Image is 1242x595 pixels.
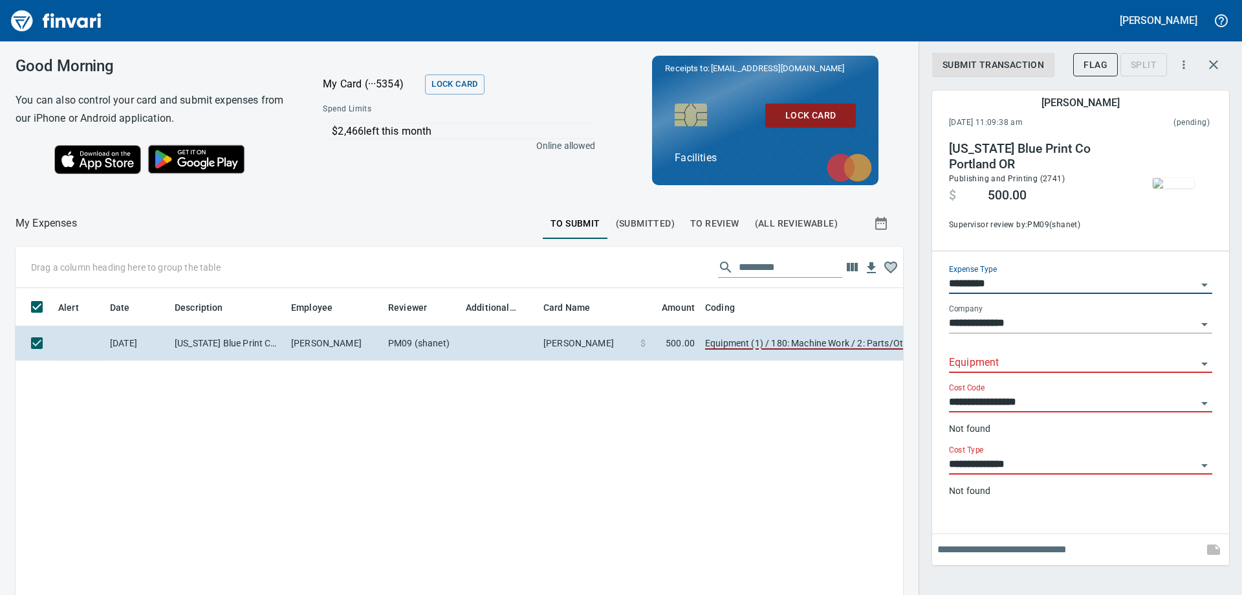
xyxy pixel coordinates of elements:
span: (All Reviewable) [755,216,838,232]
span: (Submitted) [616,216,675,232]
span: 500.00 [988,188,1027,203]
span: Alert [58,300,79,315]
button: Open [1195,276,1214,294]
span: Amount [662,300,695,315]
span: Card Name [543,300,607,315]
span: Amount [645,300,695,315]
button: Show transactions within a particular date range [862,208,903,239]
span: [DATE] 11:09:38 am [949,117,1098,129]
span: To Review [690,216,739,232]
span: Additional Reviewer [466,300,533,315]
span: Description [175,300,240,315]
span: Lock Card [776,107,845,124]
span: Employee [291,300,332,315]
span: To Submit [550,216,600,232]
button: Flag [1073,53,1118,77]
button: Lock Card [425,74,484,95]
p: Online allowed [312,139,595,152]
h6: You can also control your card and submit expenses from our iPhone or Android application. [16,91,290,128]
td: PM09 (shanet) [383,326,461,361]
span: Reviewer [388,300,444,315]
p: Drag a column heading here to group the table [31,261,221,274]
img: Finvari [8,5,105,36]
span: This charge has not been settled by the merchant yet. This usually takes a couple of days but in ... [1098,117,1210,129]
td: [US_STATE] Blue Print Co Portland OR [169,326,286,361]
div: Transaction still pending, cannot split yet. It usually takes 2-3 days for a merchant to settle a... [1120,58,1167,69]
span: Additional Reviewer [466,300,516,315]
button: Choose columns to display [842,258,862,277]
nav: breadcrumb [16,216,77,231]
td: [DATE] [105,326,169,361]
p: $2,466 left this month [332,124,594,139]
img: mastercard.svg [820,147,878,188]
img: receipts%2Ftapani%2F2025-08-18%2FwHsiFw02aUc0RQ2ZkVqBnFtOvs92__jfaBm2lAxnlWtb97K7uR_thumb.jpg [1153,178,1194,188]
span: 500.00 [666,337,695,350]
span: Flag [1084,57,1107,73]
button: Download Table [862,258,881,278]
span: This records your note into the expense [1198,534,1229,565]
span: Coding [705,300,735,315]
button: [PERSON_NAME] [1117,10,1201,30]
p: Facilities [675,150,856,166]
button: Close transaction [1198,49,1229,80]
img: Download on the App Store [54,145,141,174]
p: My Expenses [16,216,77,231]
span: Spend Limits [323,103,482,116]
button: Open [1195,394,1214,412]
span: $ [640,337,646,350]
button: Open [1195,355,1214,373]
label: Company [949,306,983,313]
span: $ [949,188,956,203]
span: Description [175,300,223,315]
h4: [US_STATE] Blue Print Co Portland OR [949,141,1125,172]
img: Get it on Google Play [141,138,252,181]
span: Card Name [543,300,590,315]
button: Column choices favorited. Click to reset to default [881,258,900,277]
span: Coding [705,300,752,315]
td: [PERSON_NAME] [538,326,635,361]
span: Lock Card [431,77,477,92]
span: Submit Transaction [942,57,1044,73]
button: Open [1195,456,1214,475]
h3: Good Morning [16,57,290,75]
button: Submit Transaction [932,53,1054,77]
h5: [PERSON_NAME] [1120,14,1197,27]
span: Publishing and Printing (2741) [949,174,1065,183]
label: Cost Code [949,385,985,392]
label: Expense Type [949,266,997,274]
h5: [PERSON_NAME] [1041,96,1119,109]
span: Alert [58,300,96,315]
td: Equipment (1) / 180: Machine Work / 2: Parts/Other [700,326,1023,361]
button: More [1170,51,1198,79]
span: Date [110,300,130,315]
p: Not found [949,422,1212,435]
span: Supervisor review by: PM09 (shanet) [949,219,1125,232]
td: [PERSON_NAME] [286,326,383,361]
span: Date [110,300,147,315]
p: Receipts to: [665,62,866,75]
p: Not found [949,484,1212,497]
span: [EMAIL_ADDRESS][DOMAIN_NAME] [710,62,845,74]
span: Employee [291,300,349,315]
button: Lock Card [765,104,856,128]
button: Open [1195,315,1214,333]
span: Reviewer [388,300,427,315]
p: My Card (···5354) [323,76,420,92]
label: Cost Type [949,447,984,455]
